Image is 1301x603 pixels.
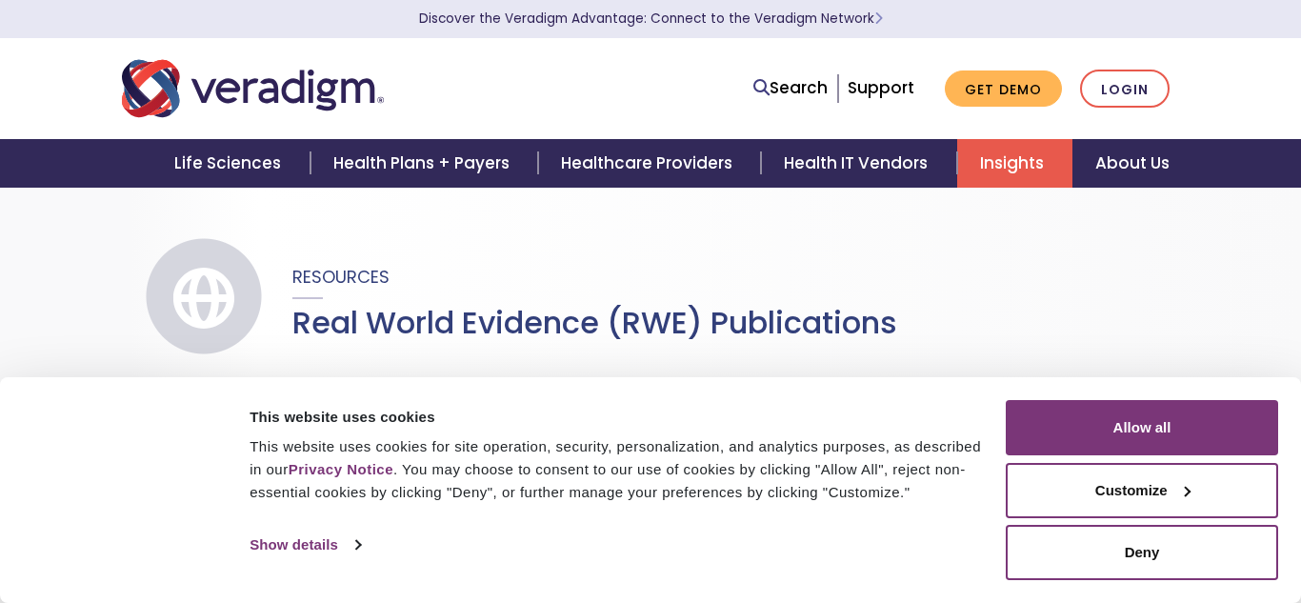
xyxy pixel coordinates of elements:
a: Healthcare Providers [538,139,761,188]
button: Allow all [1006,400,1278,455]
button: Deny [1006,525,1278,580]
a: Life Sciences [151,139,310,188]
a: Privacy Notice [289,461,393,477]
div: This website uses cookies for site operation, security, personalization, and analytics purposes, ... [250,435,984,504]
a: Health IT Vendors [761,139,956,188]
img: Veradigm logo [122,57,384,120]
a: Get Demo [945,70,1062,108]
a: Discover the Veradigm Advantage: Connect to the Veradigm NetworkLearn More [419,10,883,28]
a: Insights [957,139,1072,188]
div: This website uses cookies [250,406,984,429]
button: Customize [1006,463,1278,518]
a: Show details [250,531,360,559]
a: About Us [1072,139,1192,188]
a: Login [1080,70,1170,109]
a: Support [848,76,914,99]
a: Search [753,75,828,101]
span: Learn More [874,10,883,28]
span: Resources [292,265,390,289]
h1: Real World Evidence (RWE) Publications [292,305,897,341]
a: Health Plans + Payers [310,139,538,188]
